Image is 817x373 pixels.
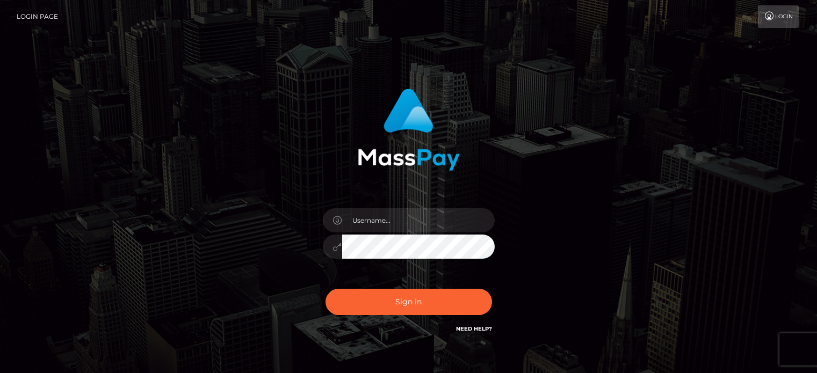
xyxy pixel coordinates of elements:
[358,89,460,171] img: MassPay Login
[758,5,799,28] a: Login
[342,208,495,232] input: Username...
[326,289,492,315] button: Sign in
[456,325,492,332] a: Need Help?
[17,5,58,28] a: Login Page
